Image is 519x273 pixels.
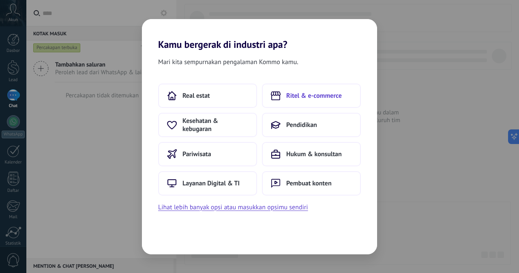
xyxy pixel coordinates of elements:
[142,19,377,50] h2: Kamu bergerak di industri apa?
[158,171,257,196] button: Layanan Digital & TI
[262,113,361,137] button: Pendidikan
[286,121,317,129] span: Pendidikan
[158,113,257,137] button: Kesehatan & kebugaran
[182,92,210,100] span: Real estat
[158,57,298,67] span: Mari kita sempurnakan pengalaman Kommo kamu.
[286,92,342,100] span: Ritel & e-commerce
[158,142,257,166] button: Pariwisata
[182,179,240,187] span: Layanan Digital & TI
[158,202,308,213] button: Lihat lebih banyak opsi atau masukkan opsimu sendiri
[262,84,361,108] button: Ritel & e-commerce
[182,117,248,133] span: Kesehatan & kebugaran
[262,171,361,196] button: Pembuat konten
[286,150,342,158] span: Hukum & konsultan
[182,150,211,158] span: Pariwisata
[262,142,361,166] button: Hukum & konsultan
[158,84,257,108] button: Real estat
[286,179,332,187] span: Pembuat konten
